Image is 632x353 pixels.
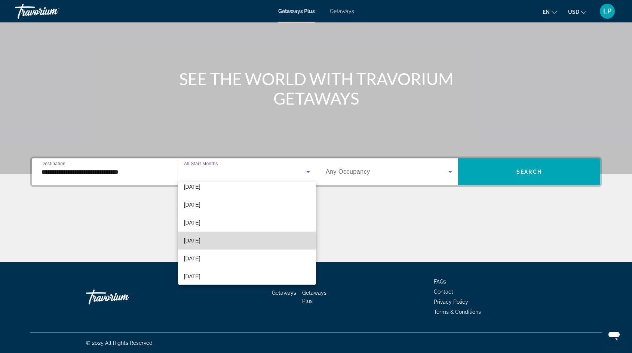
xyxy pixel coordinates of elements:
span: [DATE] [184,182,200,191]
span: [DATE] [184,218,200,227]
span: [DATE] [184,272,200,281]
span: [DATE] [184,254,200,263]
iframe: Button to launch messaging window [602,323,626,347]
span: [DATE] [184,236,200,245]
span: [DATE] [184,200,200,209]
